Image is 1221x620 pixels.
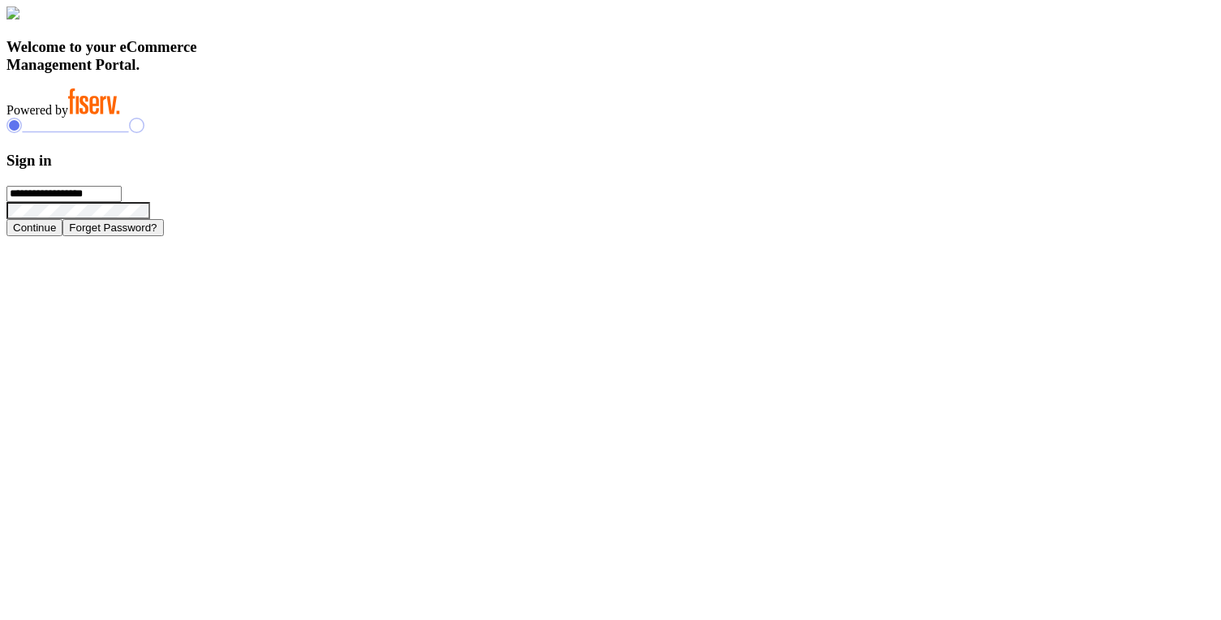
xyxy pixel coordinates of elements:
span: Powered by [6,103,68,117]
h3: Welcome to your eCommerce Management Portal. [6,38,1215,74]
h3: Sign in [6,152,1215,170]
button: Forget Password? [62,219,163,236]
img: card_Illustration.svg [6,6,19,19]
button: Continue [6,219,62,236]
